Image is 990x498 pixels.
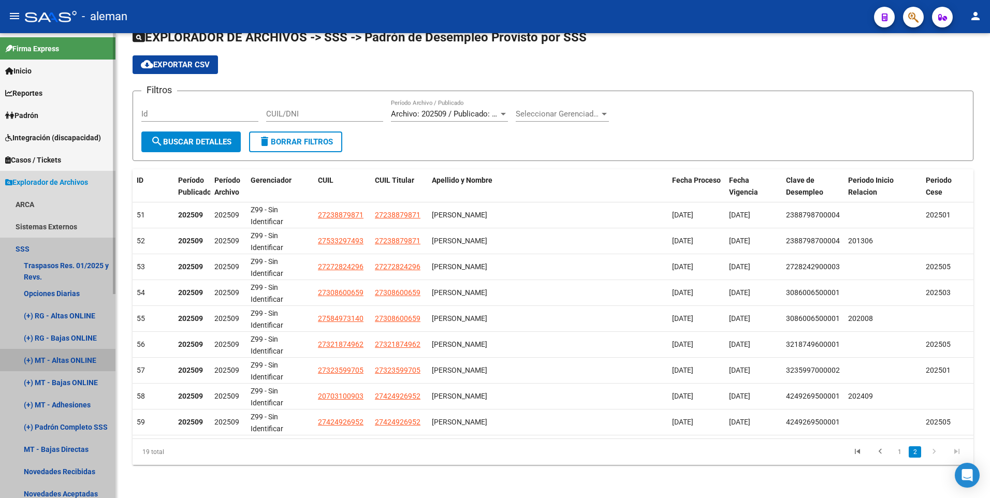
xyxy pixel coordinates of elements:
div: 202509 [214,235,242,247]
span: [DATE] [672,418,693,426]
mat-icon: delete [258,135,271,148]
span: 27308600659 [375,288,420,297]
span: SELLES ROSANA PATRICIA [432,211,487,219]
span: 27424926952 [375,418,420,426]
span: Gerenciador [251,176,292,184]
datatable-header-cell: Periodo Inicio Relacion [844,169,922,203]
mat-icon: person [969,10,982,22]
strong: 202509 [178,392,203,400]
span: 202501 [926,211,951,219]
span: 27533297493 [318,237,363,245]
span: 27323599705 [375,366,420,374]
datatable-header-cell: Período Publicado [174,169,210,203]
span: Firma Express [5,43,59,54]
span: Fecha Proceso [672,176,721,184]
span: [DATE] [729,288,750,297]
span: Z99 - Sin Identificar [251,309,283,329]
span: Período Archivo [214,176,240,196]
strong: 202509 [178,262,203,271]
strong: 202509 [178,366,203,374]
span: 202008 [848,314,873,323]
span: 59 [137,418,145,426]
span: 4249269500001 [786,392,840,400]
span: Padrón [5,110,38,121]
span: Z99 - Sin Identificar [251,361,283,381]
span: Reportes [5,87,42,99]
span: 202501 [926,366,951,374]
span: 20703100903 [318,392,363,400]
span: Casos / Tickets [5,154,61,166]
span: CUIL [318,176,333,184]
div: 202509 [214,364,242,376]
div: 202509 [214,416,242,428]
span: 202505 [926,340,951,348]
a: go to last page [947,446,967,458]
datatable-header-cell: Periodo Cese [922,169,973,203]
span: 52 [137,237,145,245]
span: 57 [137,366,145,374]
datatable-header-cell: Fecha Vigencia [725,169,782,203]
div: 202509 [214,209,242,221]
datatable-header-cell: Fecha Proceso [668,169,725,203]
a: 2 [909,446,921,458]
span: 202409 [848,392,873,400]
span: Archivo: 202509 / Publicado: 202508 [391,109,517,119]
span: Periodo Cese [926,176,952,196]
span: Período Publicado [178,176,211,196]
span: 27238879871 [375,211,420,219]
span: 27308600659 [375,314,420,323]
span: [DATE] [672,392,693,400]
span: [DATE] [729,237,750,245]
mat-icon: cloud_download [141,58,153,70]
span: 27272824296 [318,262,363,271]
button: Borrar Filtros [249,131,342,152]
button: Buscar Detalles [141,131,241,152]
span: GOTTI CELESTE CAMILA [432,418,487,426]
span: EXPLORADOR DE ARCHIVOS -> SSS -> Padrón de Desempleo Provisto por SSS [133,30,587,45]
strong: 202509 [178,211,203,219]
span: 27238879871 [375,237,420,245]
span: Seleccionar Gerenciador [516,109,600,119]
span: Integración (discapacidad) [5,132,101,143]
span: [DATE] [729,211,750,219]
mat-icon: search [151,135,163,148]
span: ID [137,176,143,184]
span: Periodo Inicio Relacion [848,176,894,196]
div: 202509 [214,287,242,299]
strong: 202509 [178,314,203,323]
span: 202505 [926,262,951,271]
span: Z99 - Sin Identificar [251,283,283,303]
strong: 202509 [178,237,203,245]
span: Apellido y Nombre [432,176,492,184]
span: CECCARINI VALERIA NATALIA [432,340,487,348]
span: [DATE] [729,314,750,323]
span: Z99 - Sin Identificar [251,206,283,226]
span: 27238879871 [318,211,363,219]
span: [DATE] [729,418,750,426]
span: Borrar Filtros [258,137,333,147]
span: Exportar CSV [141,60,210,69]
span: [DATE] [672,211,693,219]
span: [DATE] [672,262,693,271]
span: ARBALLO FAUSTINA [432,314,487,323]
span: Z99 - Sin Identificar [251,413,283,433]
span: 51 [137,211,145,219]
span: 56 [137,340,145,348]
span: 3218749600001 [786,340,840,348]
span: 202503 [926,288,951,297]
span: 3086006500001 [786,288,840,297]
span: Z99 - Sin Identificar [251,231,283,252]
span: 202505 [926,418,951,426]
span: 27272824296 [375,262,420,271]
strong: 202509 [178,340,203,348]
span: [DATE] [729,392,750,400]
datatable-header-cell: ID [133,169,174,203]
span: Buscar Detalles [151,137,231,147]
span: [DATE] [729,366,750,374]
div: 202509 [214,313,242,325]
span: Inicio [5,65,32,77]
span: 201306 [848,237,873,245]
mat-icon: menu [8,10,21,22]
span: 4249269500001 [786,418,840,426]
span: [DATE] [672,314,693,323]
